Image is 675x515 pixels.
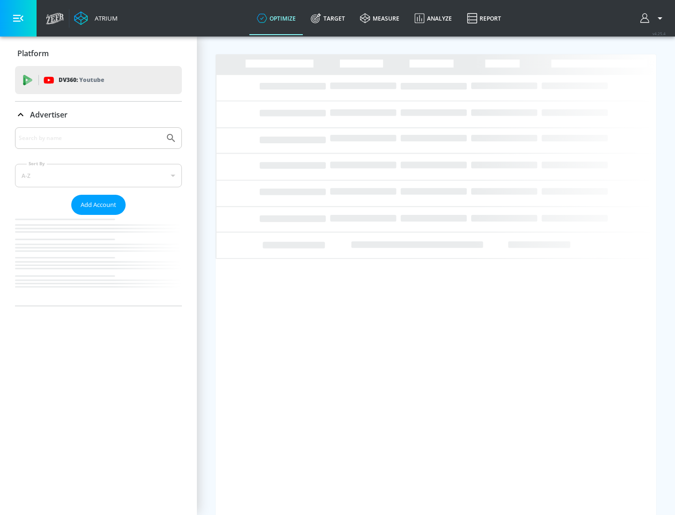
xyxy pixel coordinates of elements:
[30,110,67,120] p: Advertiser
[27,161,47,167] label: Sort By
[15,102,182,128] div: Advertiser
[91,14,118,22] div: Atrium
[15,40,182,66] div: Platform
[249,1,303,35] a: optimize
[652,31,666,36] span: v 4.25.4
[81,199,116,210] span: Add Account
[59,75,104,85] p: DV360:
[352,1,407,35] a: measure
[459,1,509,35] a: Report
[79,75,104,85] p: Youtube
[74,11,118,25] a: Atrium
[15,66,182,94] div: DV360: Youtube
[303,1,352,35] a: Target
[71,195,126,215] button: Add Account
[15,215,182,306] nav: list of Advertiser
[15,127,182,306] div: Advertiser
[17,48,49,59] p: Platform
[407,1,459,35] a: Analyze
[19,132,161,144] input: Search by name
[15,164,182,187] div: A-Z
